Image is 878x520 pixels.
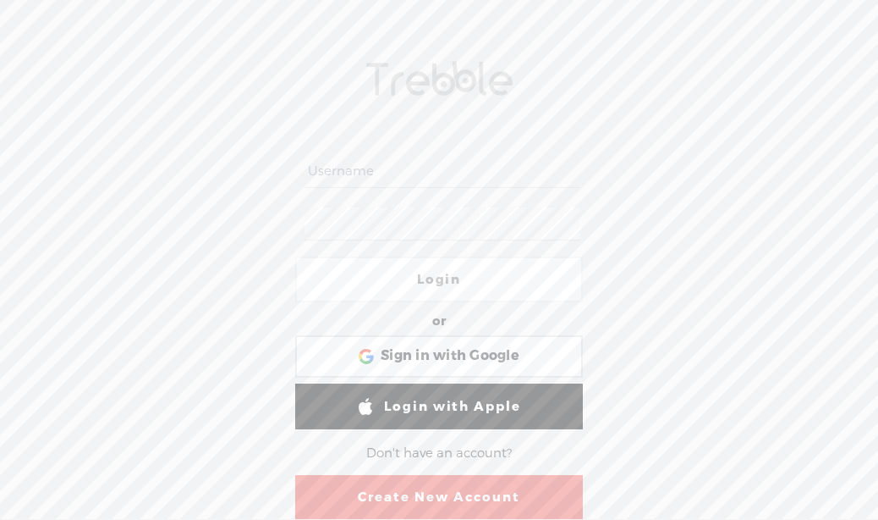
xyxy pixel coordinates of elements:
[432,308,446,335] div: or
[295,257,583,302] a: Login
[295,475,583,519] a: Create New Account
[305,155,579,188] input: Username
[295,335,583,378] div: Sign in with Google
[295,384,583,429] a: Login with Apple
[381,347,519,365] span: Sign in with Google
[366,436,512,472] div: Don't have an account?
